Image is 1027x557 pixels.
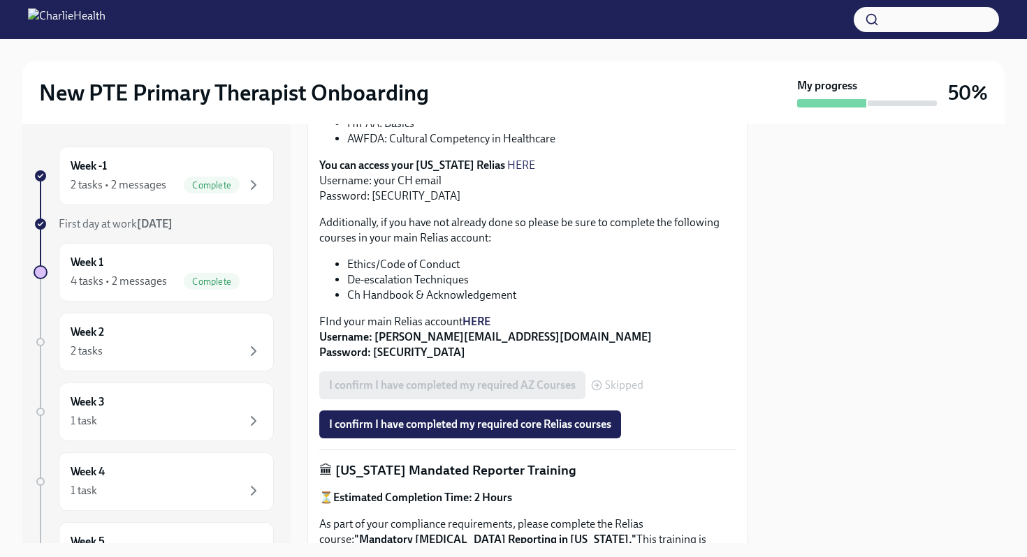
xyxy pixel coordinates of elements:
a: Week 22 tasks [34,313,274,371]
li: AWFDA: Cultural Competency in Healthcare [347,131,736,147]
p: Username: your CH email Password: [SECURITY_DATA] [319,158,736,204]
strong: Username: [PERSON_NAME][EMAIL_ADDRESS][DOMAIN_NAME] Password: [SECURITY_DATA] [319,330,652,359]
a: Week 31 task [34,383,274,441]
li: Ch Handbook & Acknowledgement [347,288,736,303]
h6: Week -1 [71,158,107,174]
p: Additionally, if you have not already done so please be sure to complete the following courses in... [319,215,736,246]
h6: Week 3 [71,394,105,410]
li: Ethics/Code of Conduct [347,257,736,272]
div: 2 tasks [71,343,103,359]
p: FInd your main Relias account [319,314,736,360]
p: 🏛 [US_STATE] Mandated Reporter Training [319,461,736,480]
span: Complete [184,276,240,287]
h2: New PTE Primary Therapist Onboarding [39,79,429,107]
strong: My progress [797,78,857,94]
a: HERE [462,315,490,328]
div: 1 task [71,483,97,498]
img: CharlieHealth [28,8,105,31]
a: Week 14 tasks • 2 messagesComplete [34,243,274,302]
h3: 50% [948,80,988,105]
strong: [DATE] [137,217,173,230]
div: 1 task [71,413,97,429]
p: ⏳ [319,490,736,505]
strong: Estimated Completion Time: 2 Hours [333,491,512,504]
button: I confirm I have completed my required core Relias courses [319,410,621,438]
span: I confirm I have completed my required core Relias courses [329,417,611,431]
div: 2 tasks • 2 messages [71,177,166,193]
div: 4 tasks • 2 messages [71,274,167,289]
h6: Week 2 [71,325,104,340]
h6: Week 5 [71,534,105,549]
li: De-escalation Techniques [347,272,736,288]
h6: Week 1 [71,255,103,270]
a: HERE [507,158,535,172]
a: First day at work[DATE] [34,216,274,232]
span: Complete [184,180,240,191]
span: Skipped [605,380,643,391]
strong: You can access your [US_STATE] Relias [319,158,505,172]
a: Week 41 task [34,452,274,511]
h6: Week 4 [71,464,105,480]
strong: "Mandatory [MEDICAL_DATA] Reporting in [US_STATE]." [354,533,636,546]
span: First day at work [59,217,173,230]
a: Week -12 tasks • 2 messagesComplete [34,147,274,205]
